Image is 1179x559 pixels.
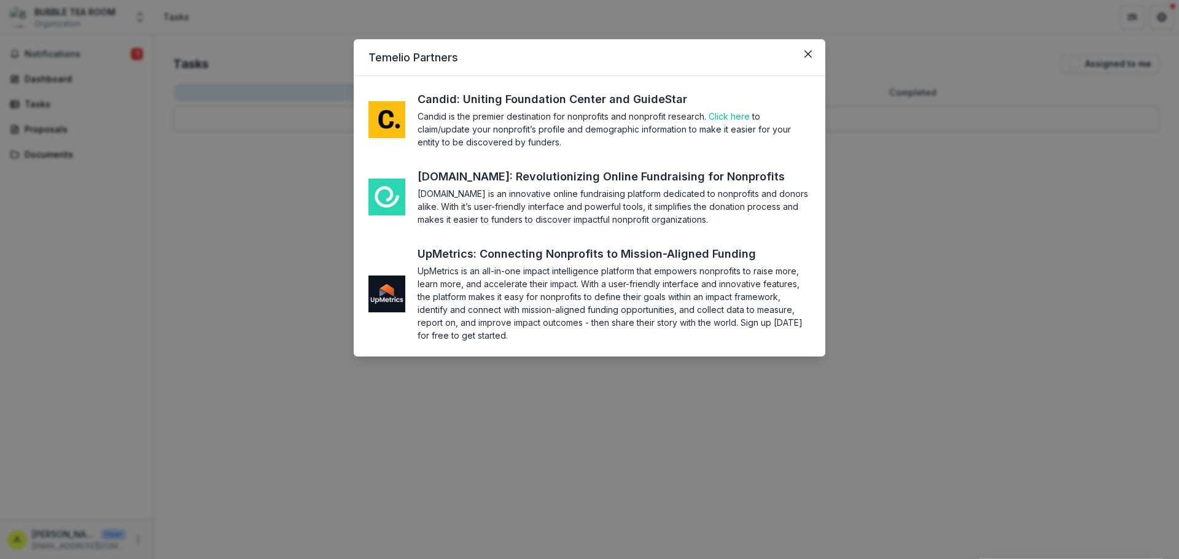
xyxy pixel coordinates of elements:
[354,39,825,76] header: Temelio Partners
[418,91,710,107] a: Candid: Uniting Foundation Center and GuideStar
[798,44,818,64] button: Close
[418,245,779,262] a: UpMetrics: Connecting Nonprofits to Mission-Aligned Funding
[418,187,811,226] section: [DOMAIN_NAME] is an innovative online fundraising platform dedicated to nonprofits and donors ali...
[368,276,405,312] img: me
[368,179,405,215] img: me
[368,101,405,138] img: me
[418,264,811,342] section: UpMetrics is an all-in-one impact intelligence platform that empowers nonprofits to raise more, l...
[418,168,807,185] a: [DOMAIN_NAME]: Revolutionizing Online Fundraising for Nonprofits
[418,110,811,148] section: Candid is the premier destination for nonprofits and nonprofit research. to claim/update your non...
[709,111,750,121] a: Click here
